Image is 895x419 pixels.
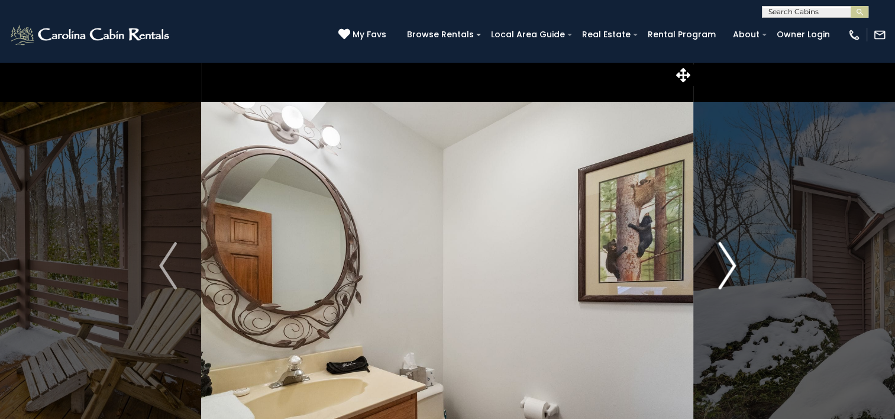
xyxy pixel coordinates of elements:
[718,242,736,289] img: arrow
[353,28,386,41] span: My Favs
[338,28,389,41] a: My Favs
[159,242,177,289] img: arrow
[642,25,722,44] a: Rental Program
[401,25,480,44] a: Browse Rentals
[873,28,886,41] img: mail-regular-white.png
[9,23,173,47] img: White-1-2.png
[485,25,571,44] a: Local Area Guide
[771,25,836,44] a: Owner Login
[576,25,636,44] a: Real Estate
[727,25,765,44] a: About
[848,28,861,41] img: phone-regular-white.png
